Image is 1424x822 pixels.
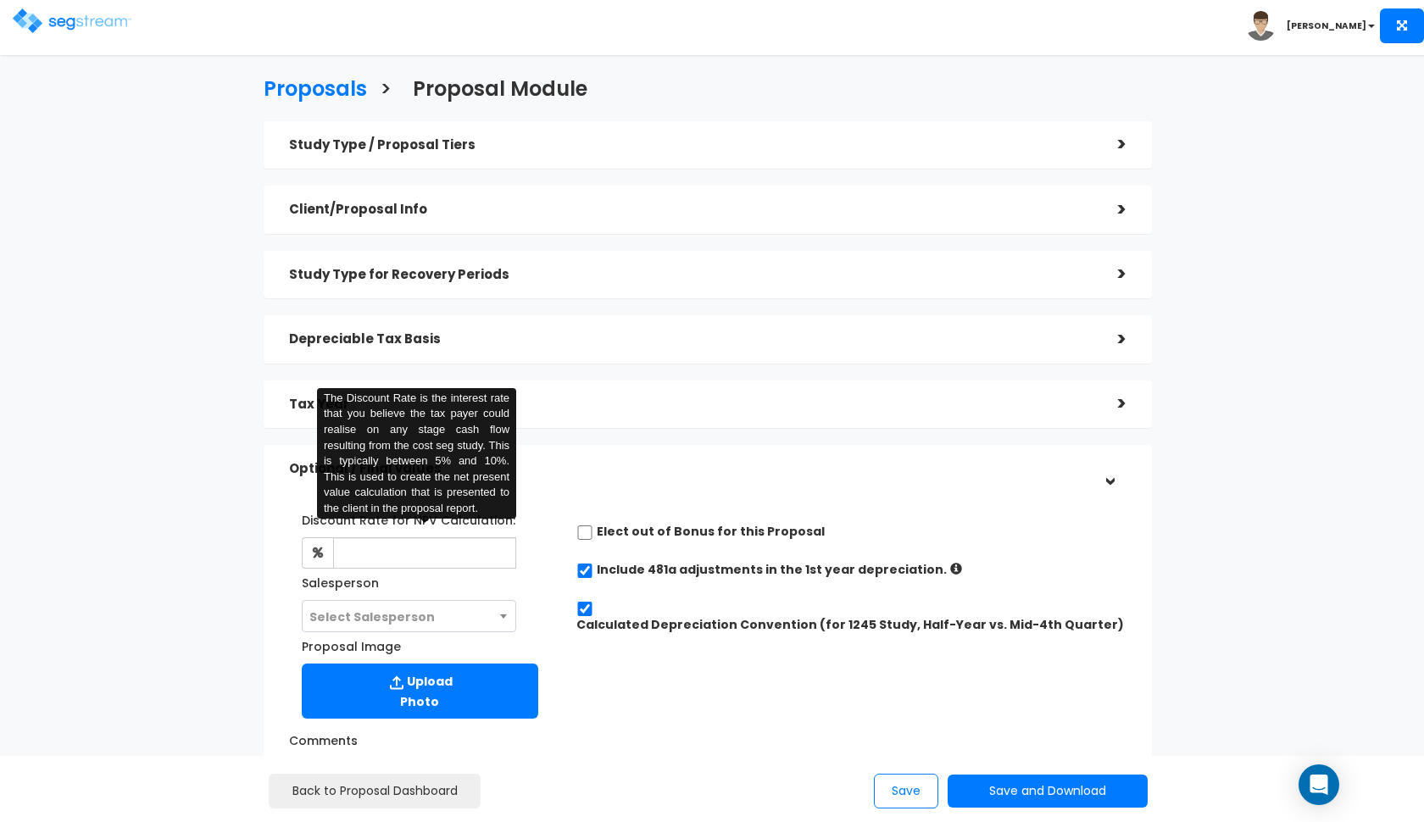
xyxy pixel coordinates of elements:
[1299,764,1339,805] div: Open Intercom Messenger
[1093,197,1126,223] div: >
[1096,453,1122,486] div: >
[1287,19,1366,32] b: [PERSON_NAME]
[289,397,1093,412] h5: Tax Year
[413,78,587,104] h3: Proposal Module
[251,61,367,113] a: Proposals
[302,506,515,529] label: Discount Rate for NPV Calculation:
[289,726,358,749] label: Comments
[380,78,392,104] h3: >
[13,8,131,33] img: logo.png
[289,462,1093,476] h5: Optional / Final values
[597,523,825,540] label: Elect out of Bonus for this Proposal
[1093,261,1126,287] div: >
[289,203,1093,217] h5: Client/Proposal Info
[1093,326,1126,353] div: >
[302,569,379,592] label: Salesperson
[289,138,1093,153] h5: Study Type / Proposal Tiers
[269,774,481,808] a: Back to Proposal Dashboard
[597,561,947,578] label: Include 481a adjustments in the 1st year depreciation.
[317,388,516,519] div: The Discount Rate is the interest rate that you believe the tax payer could realise on any stage ...
[264,78,367,104] h3: Proposals
[874,774,938,808] button: Save
[309,608,435,625] span: Select Salesperson
[1246,11,1276,41] img: avatar.png
[1093,391,1126,417] div: >
[948,775,1148,808] button: Save and Download
[289,332,1093,347] h5: Depreciable Tax Basis
[289,268,1093,282] h5: Study Type for Recovery Periods
[950,563,962,575] i: If checked: Increased depreciation = Aggregated Post-Study (up to Tax Year) – Prior Accumulated D...
[387,672,407,693] img: Upload Icon
[576,616,1124,633] label: Calculated Depreciation Convention (for 1245 Study, Half-Year vs. Mid-4th Quarter)
[302,664,538,719] label: Upload Photo
[1093,131,1126,158] div: >
[302,632,401,655] label: Proposal Image
[400,61,587,113] a: Proposal Module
